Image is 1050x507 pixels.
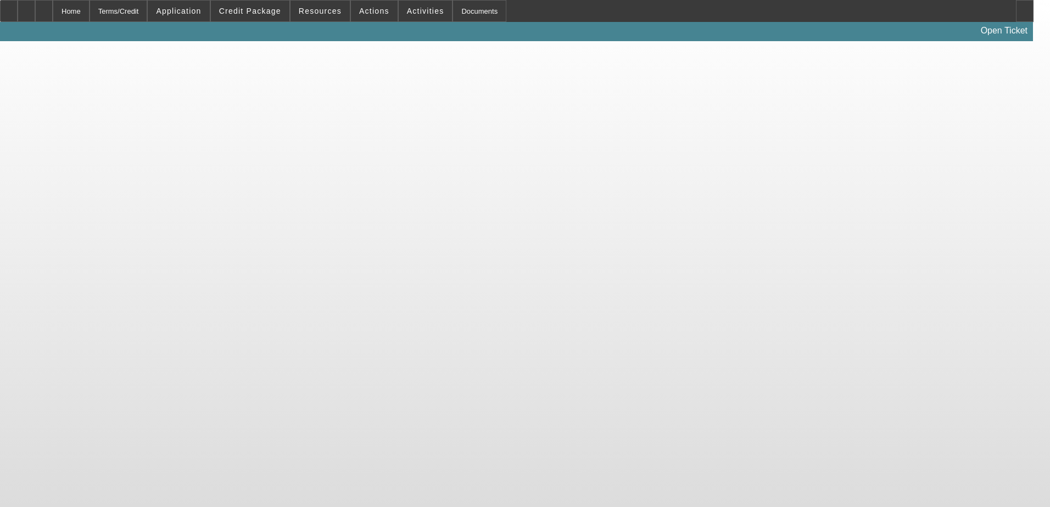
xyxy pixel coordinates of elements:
span: Resources [299,7,342,15]
span: Credit Package [219,7,281,15]
button: Application [148,1,209,21]
button: Resources [291,1,350,21]
button: Credit Package [211,1,289,21]
button: Activities [399,1,453,21]
a: Open Ticket [976,21,1032,40]
span: Actions [359,7,389,15]
span: Activities [407,7,444,15]
button: Actions [351,1,398,21]
span: Application [156,7,201,15]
